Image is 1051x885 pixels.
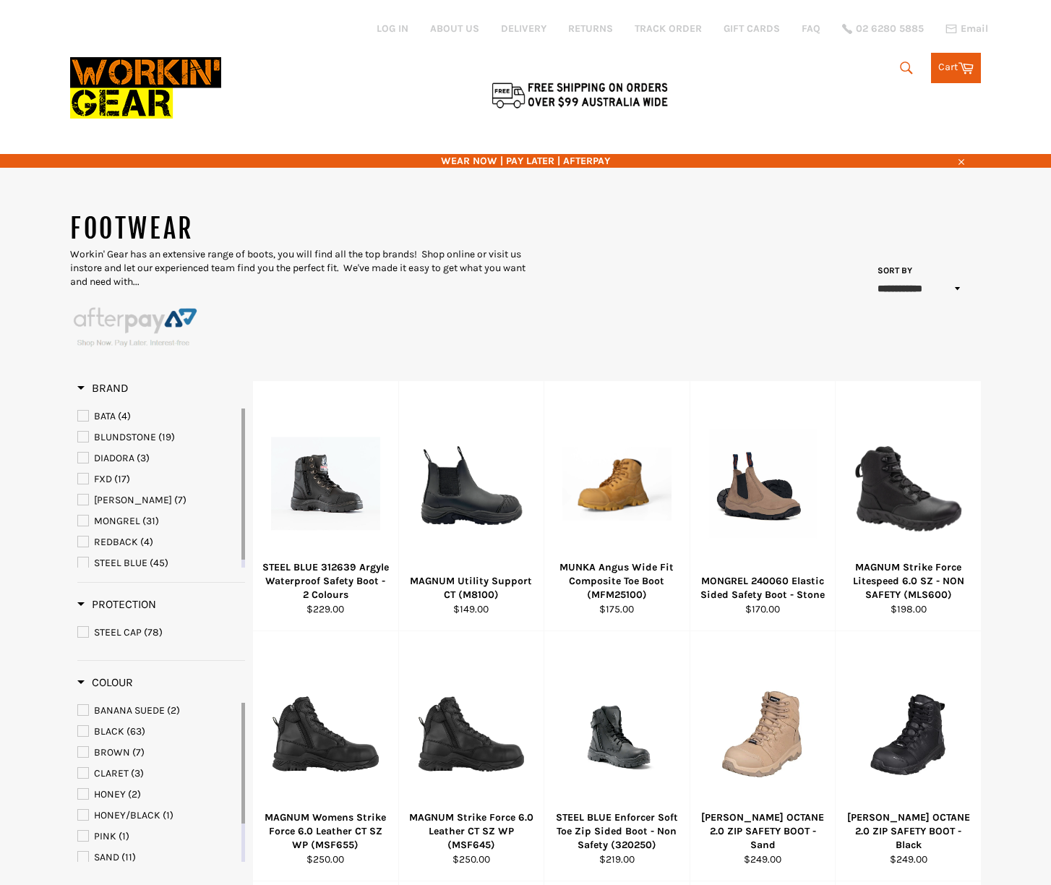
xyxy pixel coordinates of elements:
span: (2) [167,704,180,717]
a: REDBACK [77,534,239,550]
a: Cart [931,53,981,83]
span: CLARET [94,767,129,779]
span: SAND [94,851,119,863]
a: RETURNS [568,22,613,35]
a: STEEL CAP [77,625,245,641]
span: Email [961,24,988,34]
a: MACK [77,492,239,508]
span: (2) [128,788,141,800]
span: (31) [142,515,159,527]
a: TRACK ORDER [635,22,702,35]
p: Workin' Gear has an extensive range of boots, you will find all the top brands! Shop online or vi... [70,247,525,289]
span: (11) [121,851,136,863]
a: DIADORA [77,450,239,466]
div: MONGREL 240060 Elastic Sided Safety Boot - Stone [699,574,826,602]
a: BLUNDSTONE [77,429,239,445]
div: MAGNUM Strike Force 6.0 Leather CT SZ WP (MSF645) [408,811,535,852]
a: MACK OCTANE 2.0 ZIP SAFETY BOOT - Sand[PERSON_NAME] OCTANE 2.0 ZIP SAFETY BOOT - Sand$249.00 [690,631,836,881]
img: Flat $9.95 shipping Australia wide [489,80,670,110]
img: Workin Gear leaders in Workwear, Safety Boots, PPE, Uniforms. Australia's No.1 in Workwear [70,47,221,129]
span: BLACK [94,725,124,737]
span: (7) [132,746,145,758]
span: REDBACK [94,536,138,548]
a: Log in [377,22,408,35]
span: BATA [94,410,116,422]
div: MUNKA Angus Wide Fit Composite Toe Boot (MFM25100) [554,560,681,602]
a: BANANA SUEDE [77,703,239,719]
span: (3) [137,452,150,464]
span: (45) [150,557,168,569]
a: MAGNUM Strike Force 6.0 Leather CT SZ WP (MSF645)MAGNUM Strike Force 6.0 Leather CT SZ WP (MSF645... [398,631,544,881]
a: Email [945,23,988,35]
div: STEEL BLUE Enforcer Soft Toe Zip Sided Boot - Non Safety (320250) [554,811,681,852]
span: 02 6280 5885 [856,24,924,34]
a: MAGNUM Utility Support CT (M8100)MAGNUM Utility Support CT (M8100)$149.00 [398,381,544,631]
span: (78) [144,626,163,638]
a: STEEL BLUE 312639 Argyle Waterproof Safety Boot - 2 ColoursSTEEL BLUE 312639 Argyle Waterproof Sa... [252,381,398,631]
a: FXD [77,471,239,487]
label: Sort by [872,265,912,277]
a: HONEY [77,787,239,803]
span: FXD [94,473,112,485]
span: (4) [118,410,131,422]
a: BROWN [77,745,239,761]
a: BATA [77,409,239,424]
span: BLUNDSTONE [94,431,156,443]
a: FAQ [802,22,820,35]
a: SAND [77,850,239,865]
div: [PERSON_NAME] OCTANE 2.0 ZIP SAFETY BOOT - Sand [699,811,826,852]
a: HONEY/BLACK [77,808,239,824]
a: GIFT CARDS [724,22,780,35]
span: (3) [131,767,144,779]
span: HONEY/BLACK [94,809,160,821]
a: 02 6280 5885 [842,24,924,34]
a: STEEL BLUE [77,555,239,571]
span: STEEL BLUE [94,557,147,569]
div: MAGNUM Strike Force Litespeed 6.0 SZ - NON SAFETY (MLS600) [845,560,972,602]
a: MONGREL 240060 Elastic Sided Safety Boot - StoneMONGREL 240060 Elastic Sided Safety Boot - Stone$... [690,381,836,631]
h3: Protection [77,597,156,612]
div: MAGNUM Utility Support CT (M8100) [408,574,535,602]
span: (19) [158,431,175,443]
span: (7) [174,494,186,506]
div: [PERSON_NAME] OCTANE 2.0 ZIP SAFETY BOOT - Black [845,811,972,852]
span: DIADORA [94,452,134,464]
span: WEAR NOW | PAY LATER | AFTERPAY [70,154,981,168]
a: MUNKA Angus Wide Fit Composite Toe Boot (MFM25100)MUNKA Angus Wide Fit Composite Toe Boot (MFM251... [544,381,690,631]
a: ABOUT US [430,22,479,35]
span: (1) [163,809,173,821]
span: BROWN [94,746,130,758]
span: MONGREL [94,515,140,527]
h3: Colour [77,675,133,690]
span: PINK [94,830,116,842]
a: MONGREL [77,513,239,529]
a: CLARET [77,766,239,782]
div: MAGNUM Womens Strike Force 6.0 Leather CT SZ WP (MSF655) [262,811,390,852]
a: PINK [77,829,239,845]
span: BANANA SUEDE [94,704,165,717]
h3: Brand [77,381,129,396]
a: DELIVERY [501,22,546,35]
span: (17) [114,473,130,485]
span: (1) [119,830,129,842]
a: MAGNUM Womens Strike Force 6.0 Leather CT SZ WP (MSF655)MAGNUM Womens Strike Force 6.0 Leather CT... [252,631,398,881]
span: (4) [140,536,153,548]
span: [PERSON_NAME] [94,494,172,506]
div: STEEL BLUE 312639 Argyle Waterproof Safety Boot - 2 Colours [262,560,390,602]
span: HONEY [94,788,126,800]
span: (63) [126,725,145,737]
span: STEEL CAP [94,626,142,638]
a: STEEL BLUE Enforcer Soft Toe Zip Sided Boot - Non Safety (320250)STEEL BLUE Enforcer Soft Toe Zip... [544,631,690,881]
a: BLACK [77,724,239,740]
a: MAGNUM Strike Force Litespeed 6.0 SZ - NON SAFETY (MLS600)MAGNUM Strike Force Litespeed 6.0 SZ - ... [835,381,981,631]
h1: FOOTWEAR [70,211,525,247]
a: MACK OCTANE 2.0 ZIP SAFETY BOOT - Black[PERSON_NAME] OCTANE 2.0 ZIP SAFETY BOOT - Black$249.00 [835,631,981,881]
